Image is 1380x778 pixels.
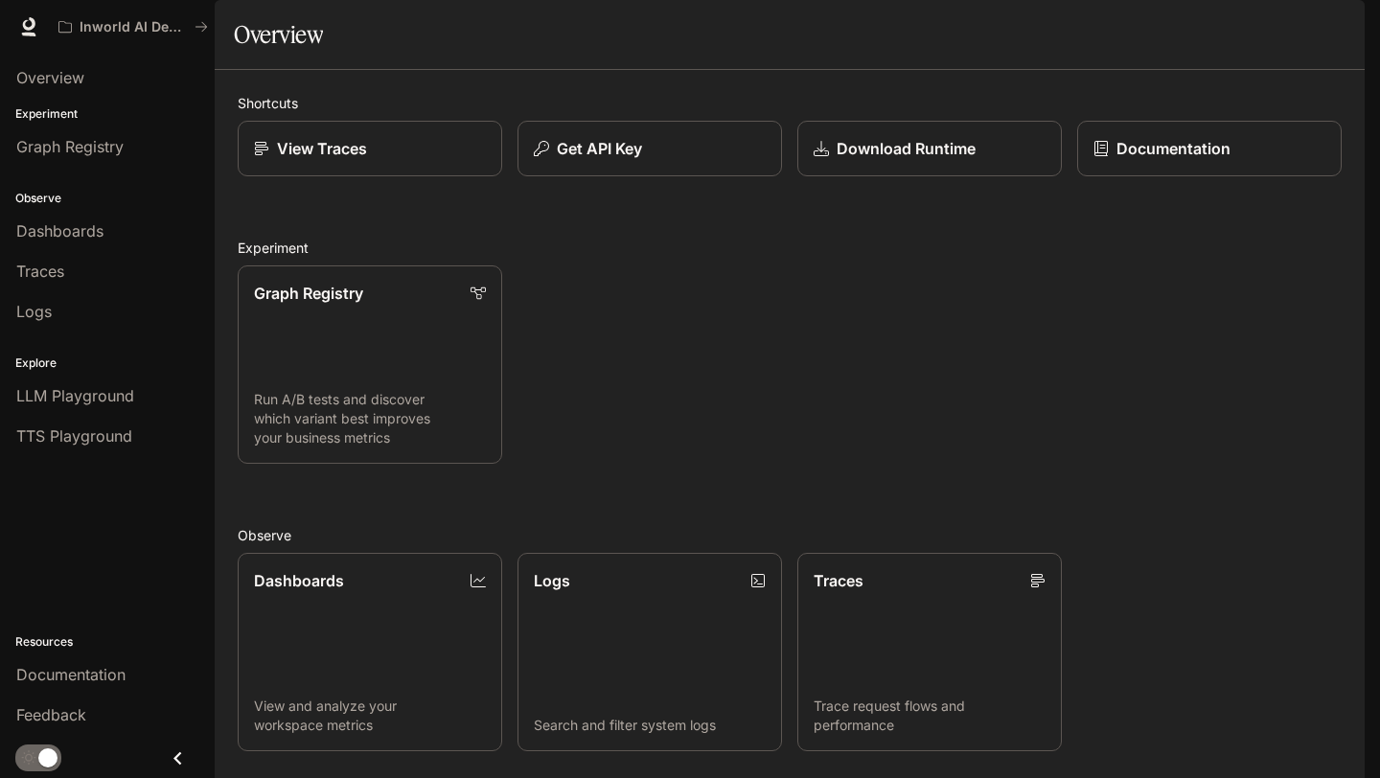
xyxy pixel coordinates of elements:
[254,282,363,305] p: Graph Registry
[254,390,486,447] p: Run A/B tests and discover which variant best improves your business metrics
[517,121,782,176] button: Get API Key
[234,15,323,54] h1: Overview
[254,569,344,592] p: Dashboards
[254,697,486,735] p: View and analyze your workspace metrics
[814,697,1046,735] p: Trace request flows and performance
[238,238,1342,258] h2: Experiment
[238,265,502,464] a: Graph RegistryRun A/B tests and discover which variant best improves your business metrics
[238,121,502,176] a: View Traces
[837,137,976,160] p: Download Runtime
[814,569,863,592] p: Traces
[557,137,642,160] p: Get API Key
[238,93,1342,113] h2: Shortcuts
[797,553,1062,751] a: TracesTrace request flows and performance
[797,121,1062,176] a: Download Runtime
[534,716,766,735] p: Search and filter system logs
[238,553,502,751] a: DashboardsView and analyze your workspace metrics
[517,553,782,751] a: LogsSearch and filter system logs
[50,8,217,46] button: All workspaces
[277,137,367,160] p: View Traces
[534,569,570,592] p: Logs
[80,19,187,35] p: Inworld AI Demos
[1116,137,1230,160] p: Documentation
[238,525,1342,545] h2: Observe
[1077,121,1342,176] a: Documentation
